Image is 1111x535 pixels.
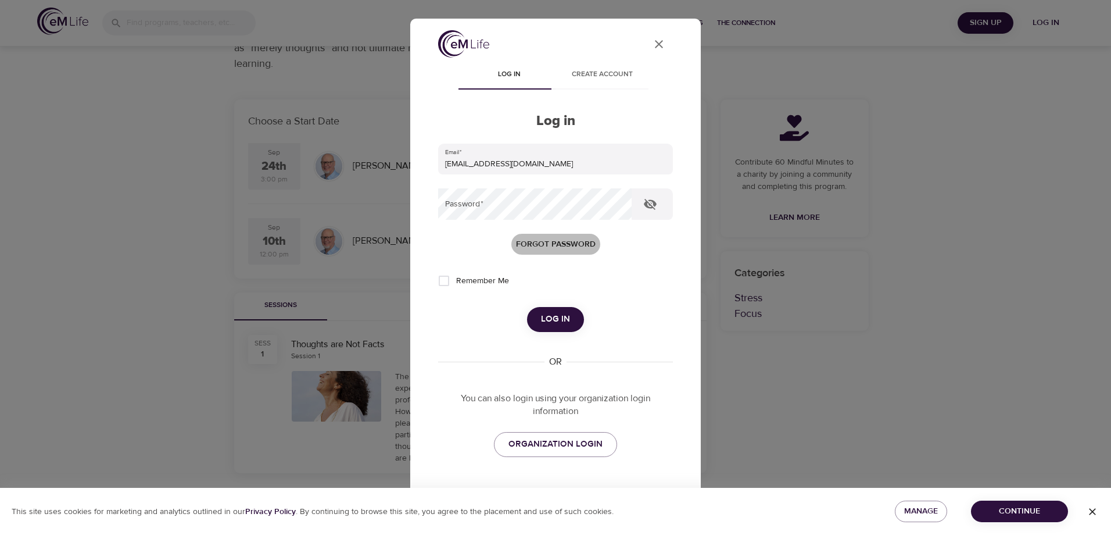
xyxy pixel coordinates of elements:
button: Log in [527,307,584,331]
span: Create account [562,69,641,81]
span: Continue [980,504,1059,519]
span: ORGANIZATION LOGIN [508,437,603,452]
button: Forgot password [511,234,600,255]
b: Privacy Policy [245,507,296,517]
div: disabled tabs example [438,62,673,90]
button: close [645,30,673,58]
h2: Log in [438,113,673,130]
span: Log in [470,69,549,81]
p: You can also login using your organization login information [438,392,673,419]
span: Forgot password [516,237,596,252]
span: Log in [541,312,570,327]
img: logo [438,30,489,58]
span: Manage [904,504,938,519]
div: OR [544,355,567,369]
span: Remember Me [456,275,509,287]
a: ORGANIZATION LOGIN [494,432,617,456]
